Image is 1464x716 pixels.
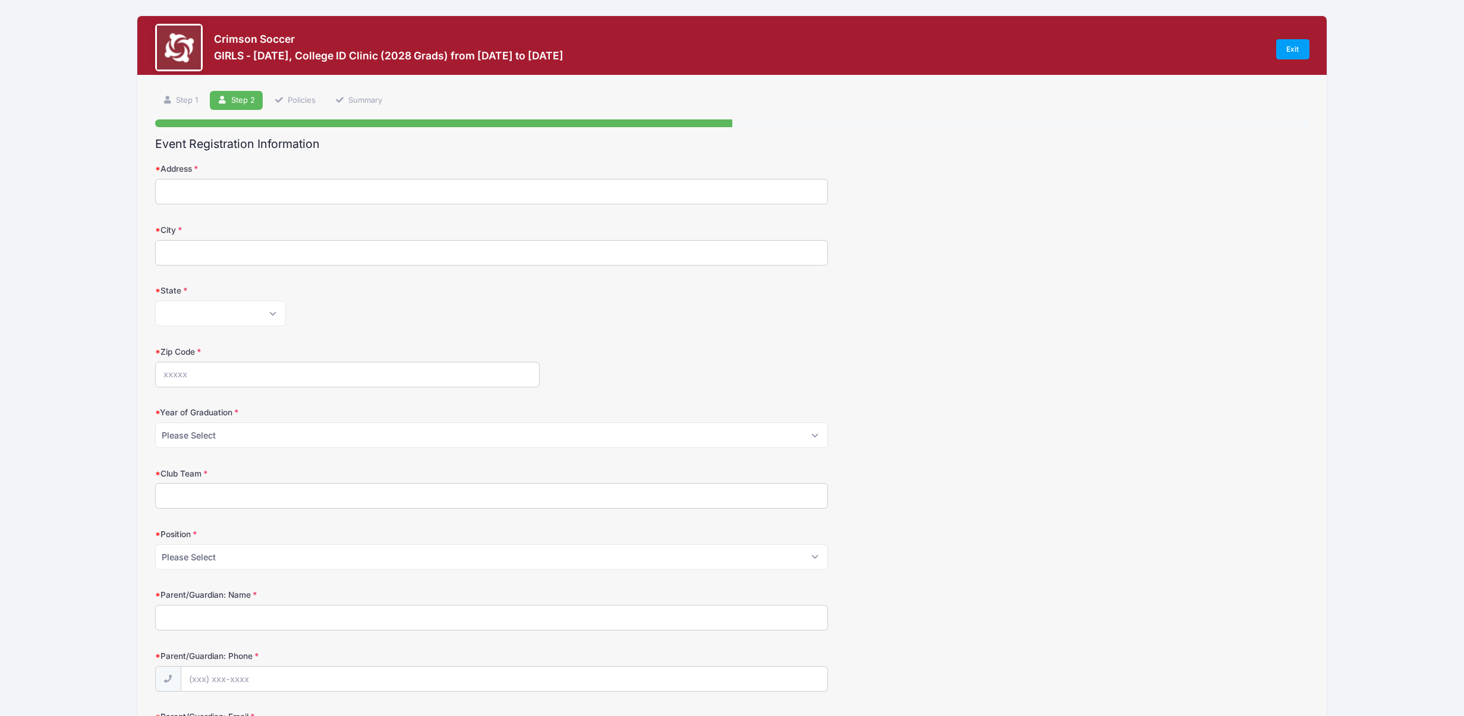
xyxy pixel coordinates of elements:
[155,362,540,387] input: xxxxx
[155,285,540,297] label: State
[155,346,540,358] label: Zip Code
[155,650,540,662] label: Parent/Guardian: Phone
[327,91,390,111] a: Summary
[155,528,540,540] label: Position
[214,49,563,62] h3: GIRLS - [DATE], College ID Clinic (2028 Grads) from [DATE] to [DATE]
[155,468,540,480] label: Club Team
[155,406,540,418] label: Year of Graduation
[181,666,829,692] input: (xxx) xxx-xxxx
[155,91,206,111] a: Step 1
[155,224,540,236] label: City
[1276,39,1309,59] a: Exit
[155,137,1309,151] h2: Event Registration Information
[214,33,563,45] h3: Crimson Soccer
[155,589,540,601] label: Parent/Guardian: Name
[266,91,323,111] a: Policies
[155,163,540,175] label: Address
[210,91,263,111] a: Step 2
